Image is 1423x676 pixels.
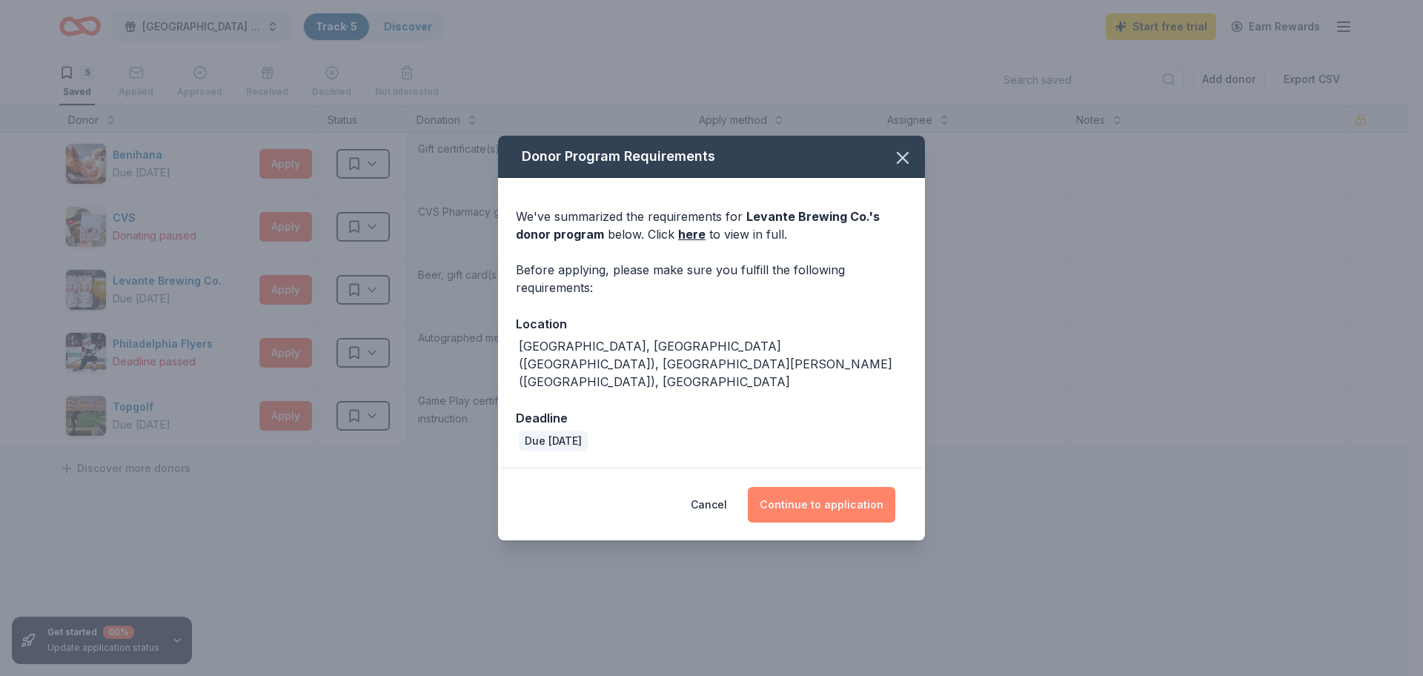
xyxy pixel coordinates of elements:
div: Location [516,314,907,334]
div: Donor Program Requirements [498,136,925,178]
div: [GEOGRAPHIC_DATA], [GEOGRAPHIC_DATA] ([GEOGRAPHIC_DATA]), [GEOGRAPHIC_DATA][PERSON_NAME] ([GEOGRA... [519,337,907,391]
div: Before applying, please make sure you fulfill the following requirements: [516,261,907,296]
div: Deadline [516,408,907,428]
button: Cancel [691,487,727,523]
button: Continue to application [748,487,895,523]
a: here [678,225,706,243]
div: We've summarized the requirements for below. Click to view in full. [516,208,907,243]
div: Due [DATE] [519,431,588,451]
